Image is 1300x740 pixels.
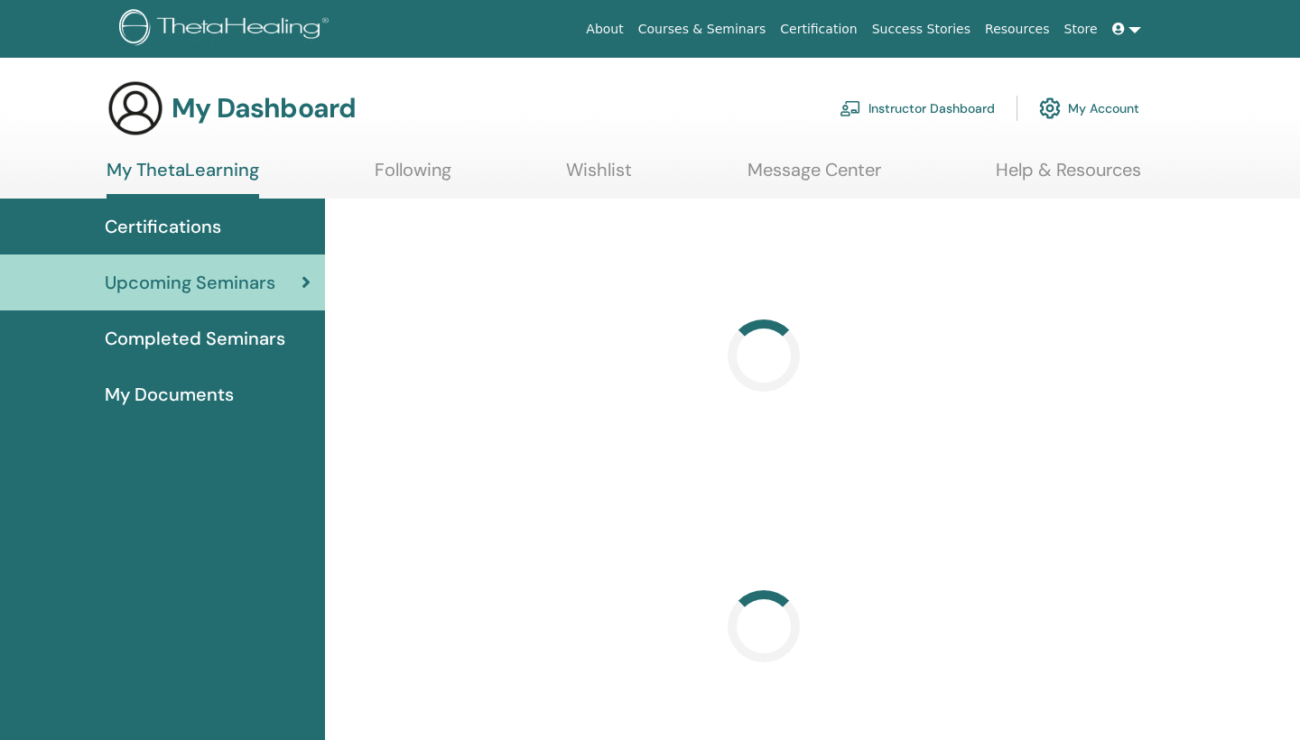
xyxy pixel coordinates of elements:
[840,88,995,128] a: Instructor Dashboard
[773,13,864,46] a: Certification
[375,159,451,194] a: Following
[105,213,221,240] span: Certifications
[105,325,285,352] span: Completed Seminars
[107,79,164,137] img: generic-user-icon.jpg
[747,159,881,194] a: Message Center
[1057,13,1105,46] a: Store
[119,9,335,50] img: logo.png
[996,159,1141,194] a: Help & Resources
[105,381,234,408] span: My Documents
[631,13,774,46] a: Courses & Seminars
[978,13,1057,46] a: Resources
[840,100,861,116] img: chalkboard-teacher.svg
[579,13,630,46] a: About
[172,92,356,125] h3: My Dashboard
[105,269,275,296] span: Upcoming Seminars
[566,159,632,194] a: Wishlist
[1039,93,1061,124] img: cog.svg
[865,13,978,46] a: Success Stories
[107,159,259,199] a: My ThetaLearning
[1039,88,1139,128] a: My Account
